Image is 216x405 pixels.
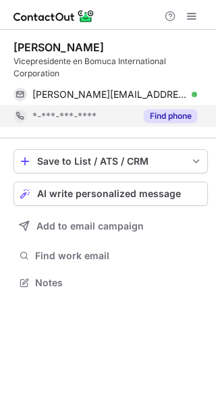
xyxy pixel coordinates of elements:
div: Vicepresidente en Bomuca International Corporation [13,55,208,80]
button: Notes [13,273,208,292]
button: Reveal Button [144,109,197,123]
span: AI write personalized message [37,188,181,199]
div: [PERSON_NAME] [13,40,104,54]
button: Find work email [13,246,208,265]
button: AI write personalized message [13,182,208,206]
button: Add to email campaign [13,214,208,238]
span: Find work email [35,250,202,262]
span: Notes [35,277,202,289]
div: Save to List / ATS / CRM [37,156,184,167]
span: Add to email campaign [36,221,144,232]
img: ContactOut v5.3.10 [13,8,94,24]
button: save-profile-one-click [13,149,208,173]
span: [PERSON_NAME][EMAIL_ADDRESS][PERSON_NAME][DOMAIN_NAME] [32,88,187,101]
